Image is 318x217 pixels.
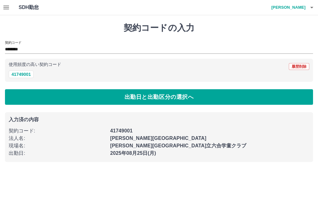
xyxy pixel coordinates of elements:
p: 契約コード : [9,127,107,135]
h1: 契約コードの入力 [5,23,313,33]
b: 41749001 [110,128,133,133]
b: 2025年08月25日(月) [110,150,156,156]
b: [PERSON_NAME][GEOGRAPHIC_DATA] [110,136,207,141]
p: 使用頻度の高い契約コード [9,62,61,67]
button: 出勤日と出勤区分の選択へ [5,89,313,105]
p: 法人名 : [9,135,107,142]
button: 41749001 [9,71,34,78]
p: 現場名 : [9,142,107,150]
h2: 契約コード [5,40,21,45]
button: 履歴削除 [289,63,309,70]
b: [PERSON_NAME][GEOGRAPHIC_DATA]立六合学童クラブ [110,143,247,148]
p: 入力済の内容 [9,117,309,122]
p: 出勤日 : [9,150,107,157]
